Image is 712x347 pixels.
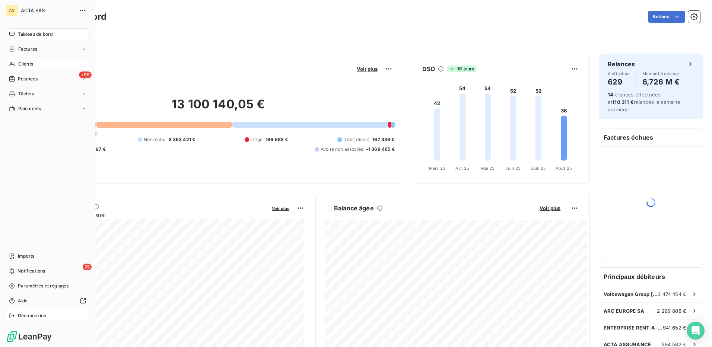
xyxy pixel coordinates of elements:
[18,297,28,304] span: Aide
[642,71,680,76] span: Montant à relancer
[321,146,363,153] span: Avoirs non associés
[372,136,394,143] span: 167 339 €
[272,206,289,211] span: Voir plus
[687,322,705,340] div: Open Intercom Messenger
[334,204,374,213] h6: Balance âgée
[366,146,395,153] span: -1 369 465 €
[18,61,33,67] span: Clients
[6,88,89,100] a: Tâches
[95,130,98,136] span: 0
[144,136,165,143] span: Non-échu
[657,308,686,314] span: 2 269 808 €
[505,166,521,171] tspan: Juin 25
[608,92,613,98] span: 14
[357,66,378,72] span: Voir plus
[537,205,563,211] button: Voir plus
[608,71,630,76] span: À effectuer
[6,4,18,16] div: AS
[604,291,658,297] span: Volkswagen Group [GEOGRAPHIC_DATA]
[6,331,52,343] img: Logo LeanPay
[599,128,703,146] h6: Factures échues
[343,136,369,143] span: Débit divers
[604,308,644,314] span: ARC EUROPE SA
[612,99,633,105] span: 110 311 €
[6,250,89,262] a: Imports
[18,283,69,289] span: Paramètres et réglages
[648,11,685,23] button: Actions
[21,7,74,13] span: ACTA SAS
[18,46,37,52] span: Factures
[6,28,89,40] a: Tableau de bord
[599,268,703,286] h6: Principaux débiteurs
[266,136,288,143] span: 186 688 €
[18,90,34,97] span: Tâches
[6,280,89,292] a: Paramètres et réglages
[481,166,495,171] tspan: Mai 25
[531,166,546,171] tspan: Juil. 25
[608,60,635,69] h6: Relances
[6,43,89,55] a: Factures
[270,205,292,211] button: Voir plus
[169,136,196,143] span: 8 363 421 €
[355,66,380,72] button: Voir plus
[42,211,267,219] span: Chiffre d'affaires mensuel
[608,92,681,112] span: relances effectuées et relancés la semaine dernière.
[658,291,686,297] span: 3 474 454 €
[18,31,53,38] span: Tableau de bord
[6,295,89,307] a: Aide
[6,73,89,85] a: +99Relances
[447,66,476,72] span: -16 jours
[83,264,92,270] span: 25
[556,166,572,171] tspan: Août 25
[6,103,89,115] a: Paiements
[604,325,663,331] span: ENTERPRISE RENT-A-CAR - CITER SA
[18,76,38,82] span: Relances
[18,253,34,260] span: Imports
[540,205,560,211] span: Voir plus
[42,97,395,119] h2: 13 100 140,05 €
[608,76,630,88] h4: 629
[18,268,45,274] span: Notifications
[422,64,435,73] h6: DSO
[6,58,89,70] a: Clients
[18,105,41,112] span: Paiements
[429,166,445,171] tspan: Mars 25
[18,312,47,319] span: Déconnexion
[79,71,92,78] span: +99
[251,136,263,143] span: Litige
[663,325,686,331] span: 941 652 €
[455,166,469,171] tspan: Avr. 25
[642,76,680,88] h4: 6,726 M €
